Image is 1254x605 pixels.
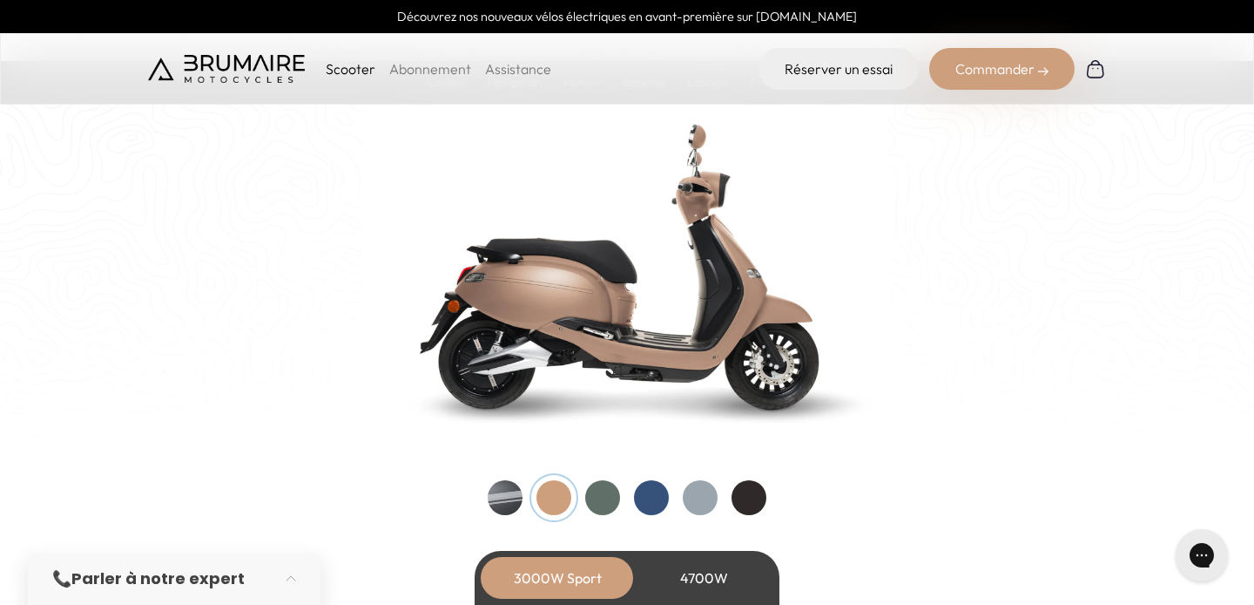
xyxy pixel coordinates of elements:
div: 4700W [634,557,773,599]
a: Assistance [485,60,551,78]
p: Scooter [326,58,375,79]
img: Brumaire Motocycles [148,55,305,83]
div: 3000W Sport [488,557,627,599]
iframe: Gorgias live chat messenger [1167,523,1237,588]
div: Commander [929,48,1075,90]
a: Abonnement [389,60,471,78]
img: right-arrow-2.png [1038,66,1048,77]
img: Panier [1085,58,1106,79]
a: Réserver un essai [758,48,919,90]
